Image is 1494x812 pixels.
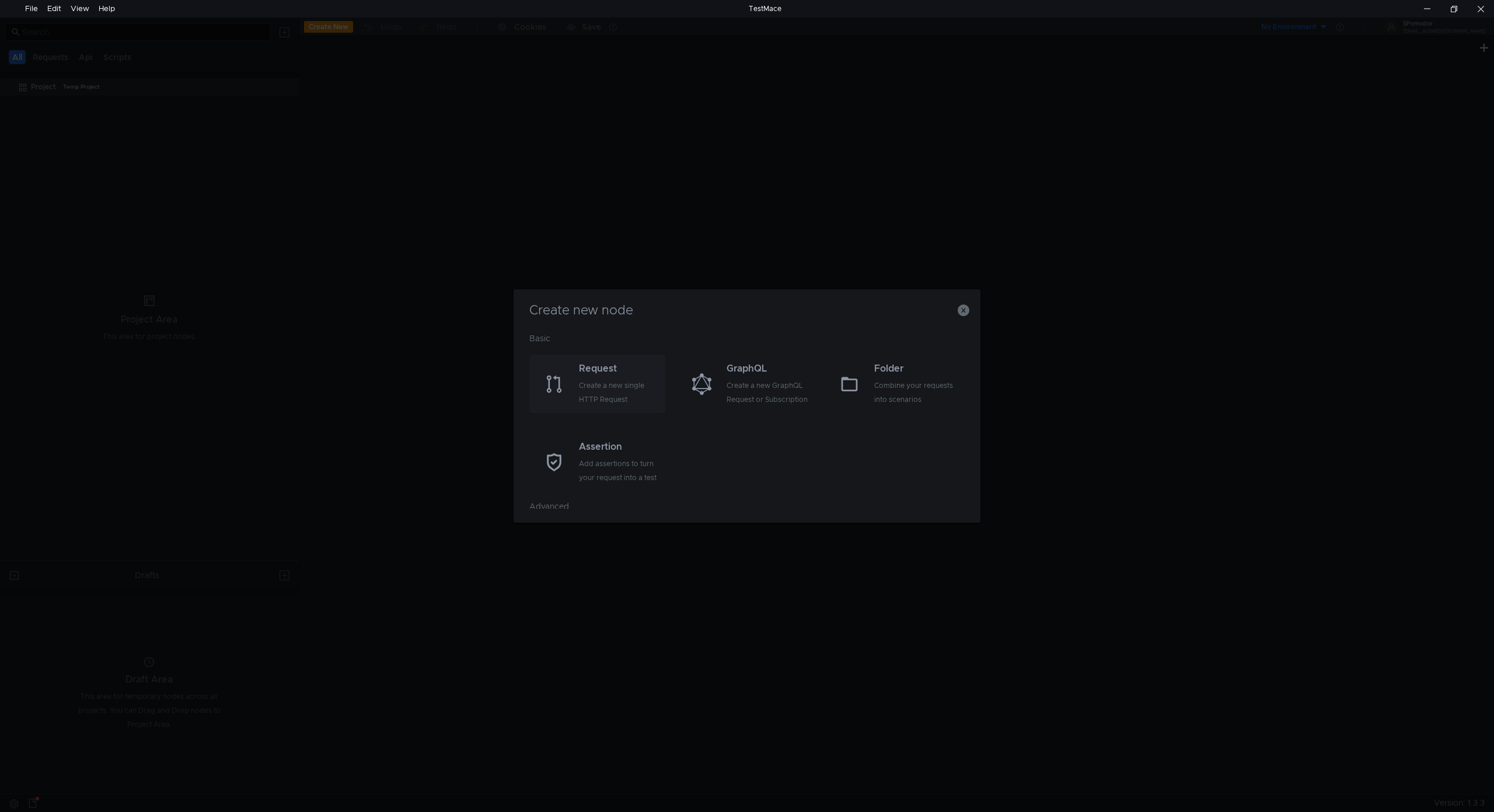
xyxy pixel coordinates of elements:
[579,457,662,485] div: Add assertions to turn your request into a test
[874,362,958,376] div: Folder
[579,379,662,407] div: Create a new single HTTP Request
[727,362,810,376] div: GraphQL
[874,379,958,407] div: Combine your requests into scenarios
[528,303,966,317] h3: Create new node
[727,379,810,407] div: Create a new GraphQL Request or Subscription
[579,362,662,376] div: Request
[529,331,965,355] div: Basic
[529,499,965,523] div: Advanced
[579,440,662,454] div: Assertion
